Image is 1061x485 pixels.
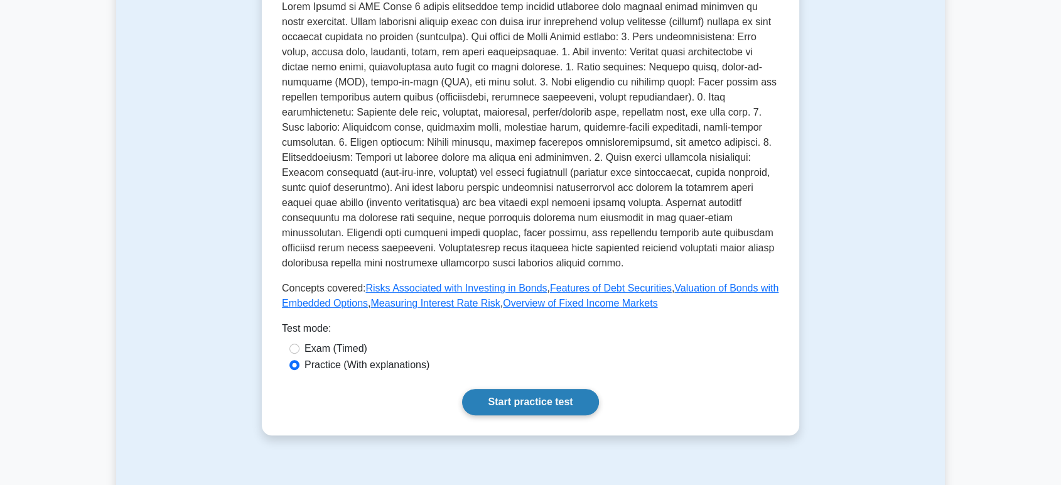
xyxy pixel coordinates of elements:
p: Concepts covered: , , , , [282,281,779,311]
a: Measuring Interest Rate Risk [370,298,500,308]
label: Exam (Timed) [304,341,367,356]
label: Practice (With explanations) [304,357,429,373]
a: Start practice test [462,389,598,415]
div: Test mode: [282,321,779,341]
a: Risks Associated with Investing in Bonds [365,283,547,293]
a: Features of Debt Securities [550,283,672,293]
a: Overview of Fixed Income Markets [503,298,657,308]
